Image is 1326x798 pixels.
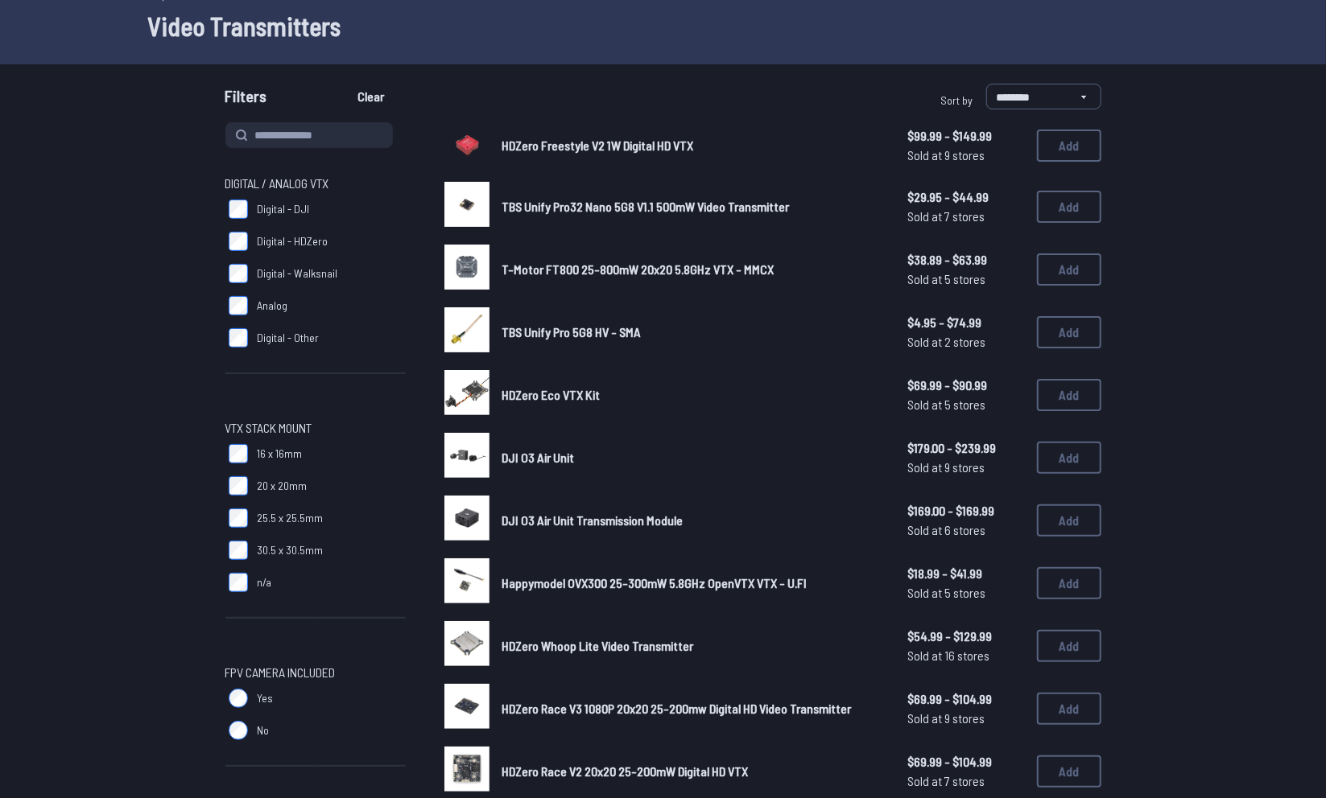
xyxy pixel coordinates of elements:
[502,136,882,155] a: HDZero Freestyle V2 1W Digital HD VTX
[502,638,694,653] span: HDZero Whoop Lite Video Transmitter
[502,261,775,277] span: T-Motor FT800 25-800mW 20x20 5.8GHz VTX - MMCX
[908,646,1024,665] span: Sold at 16 stores
[502,385,882,405] a: HDZero Eco VTX Kit
[345,84,399,109] button: Clear
[1037,191,1101,223] button: Add
[229,476,248,496] input: 20 x 20mm
[444,558,490,603] img: image
[258,542,324,558] span: 30.5 x 30.5mm
[229,573,248,592] input: n/a
[502,199,790,214] span: TBS Unify Pro32 Nano 5G8 V1.1 500mW Video Transmitter
[502,699,882,718] a: HDZero Race V3 1080P 20x20 25-200mw Digital HD Video Transmitter
[502,324,642,339] span: TBS Unify Pro 5G8 HV - SMA
[908,689,1024,709] span: $69.99 - $104.99
[444,684,490,734] a: image
[258,265,338,282] span: Digital - Walksnail
[502,762,882,781] a: HDZero Race V2 20x20 25-200mW Digital HD VTX
[1037,693,1101,725] button: Add
[258,722,270,738] span: No
[258,298,288,314] span: Analog
[444,747,490,796] a: image
[229,199,248,219] input: Digital - DJI
[908,376,1024,395] span: $69.99 - $90.99
[225,84,267,116] span: Filters
[229,328,248,348] input: Digital - Other
[258,201,310,217] span: Digital - DJI
[1037,379,1101,411] button: Add
[229,296,248,315] input: Analog
[229,232,248,251] input: Digital - HDZero
[908,627,1024,646] span: $54.99 - $129.99
[444,307,490,352] img: image
[444,433,490,483] a: image
[225,663,336,682] span: FPV Camera Included
[502,387,601,402] span: HDZero Eco VTX Kit
[908,458,1024,477] span: Sold at 9 stores
[258,510,324,526] span: 25.5 x 25.5mm
[229,721,248,740] input: No
[444,433,490,478] img: image
[444,122,490,169] a: image
[225,418,312,438] span: VTX Stack Mount
[444,496,490,545] a: image
[1037,504,1101,537] button: Add
[444,684,490,729] img: image
[1037,755,1101,788] button: Add
[444,125,490,163] img: image
[229,508,248,528] input: 25.5 x 25.5mm
[444,370,490,420] a: image
[908,395,1024,414] span: Sold at 5 stores
[908,332,1024,352] span: Sold at 2 stores
[908,501,1024,520] span: $169.00 - $169.99
[502,260,882,279] a: T-Motor FT800 25-800mW 20x20 5.8GHz VTX - MMCX
[444,621,490,666] img: image
[1037,442,1101,474] button: Add
[908,146,1024,165] span: Sold at 9 stores
[229,541,248,560] input: 30.5 x 30.5mm
[908,269,1024,289] span: Sold at 5 stores
[444,245,490,290] img: image
[502,574,882,593] a: Happymodel OVX300 25-300mW 5.8GHz OpenVTX VTX - U.Fl
[444,747,490,792] img: image
[258,690,274,706] span: Yes
[502,701,852,716] span: HDZero Race V3 1080P 20x20 25-200mw Digital HD Video Transmitter
[1037,253,1101,286] button: Add
[908,250,1024,269] span: $38.89 - $63.99
[1037,630,1101,662] button: Add
[258,330,320,346] span: Digital - Other
[258,446,303,462] span: 16 x 16mm
[502,511,882,530] a: DJI O3 Air Unit Transmission Module
[229,444,248,463] input: 16 x 16mm
[502,575,807,590] span: Happymodel OVX300 25-300mW 5.8GHz OpenVTX VTX - U.Fl
[908,313,1024,332] span: $4.95 - $74.99
[444,496,490,541] img: image
[229,689,248,708] input: Yes
[502,636,882,656] a: HDZero Whoop Lite Video Transmitter
[941,93,973,107] span: Sort by
[986,84,1101,109] select: Sort by
[908,752,1024,771] span: $69.99 - $104.99
[258,574,272,590] span: n/a
[444,621,490,671] a: image
[1037,316,1101,348] button: Add
[908,564,1024,583] span: $18.99 - $41.99
[148,6,1179,45] h1: Video Transmitters
[502,450,575,465] span: DJI O3 Air Unit
[908,583,1024,603] span: Sold at 5 stores
[258,478,308,494] span: 20 x 20mm
[444,245,490,294] a: image
[908,438,1024,458] span: $179.00 - $239.99
[502,323,882,342] a: TBS Unify Pro 5G8 HV - SMA
[908,126,1024,146] span: $99.99 - $149.99
[258,233,328,249] span: Digital - HDZero
[502,197,882,216] a: TBS Unify Pro32 Nano 5G8 V1.1 500mW Video Transmitter
[908,207,1024,226] span: Sold at 7 stores
[502,138,694,153] span: HDZero Freestyle V2 1W Digital HD VTX
[908,709,1024,728] span: Sold at 9 stores
[502,763,749,779] span: HDZero Race V2 20x20 25-200mW Digital HD VTX
[908,771,1024,791] span: Sold at 7 stores
[229,264,248,283] input: Digital - Walksnail
[444,182,490,227] img: image
[1037,130,1101,162] button: Add
[444,182,490,232] a: image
